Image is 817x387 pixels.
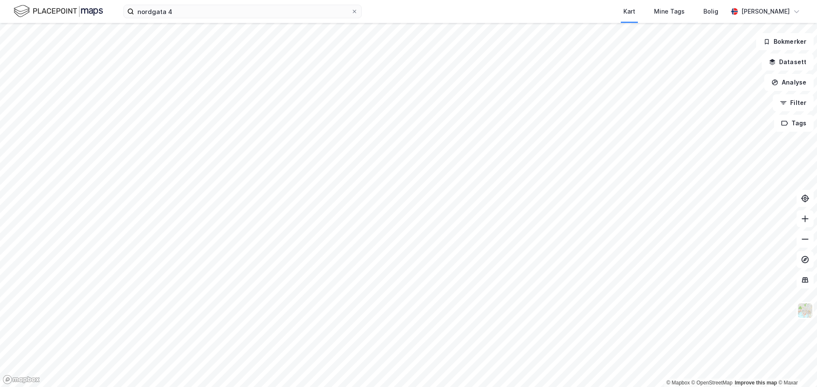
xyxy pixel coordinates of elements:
[741,6,790,17] div: [PERSON_NAME]
[756,33,814,50] button: Bokmerker
[797,302,813,319] img: Z
[691,380,733,386] a: OpenStreetMap
[762,54,814,71] button: Datasett
[3,375,40,384] a: Mapbox homepage
[623,6,635,17] div: Kart
[774,346,817,387] div: Kontrollprogram for chat
[654,6,685,17] div: Mine Tags
[774,115,814,132] button: Tags
[773,94,814,111] button: Filter
[764,74,814,91] button: Analyse
[735,380,777,386] a: Improve this map
[134,5,351,18] input: Søk på adresse, matrikkel, gårdeiere, leietakere eller personer
[666,380,690,386] a: Mapbox
[14,4,103,19] img: logo.f888ab2527a4732fd821a326f86c7f29.svg
[703,6,718,17] div: Bolig
[774,346,817,387] iframe: Chat Widget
